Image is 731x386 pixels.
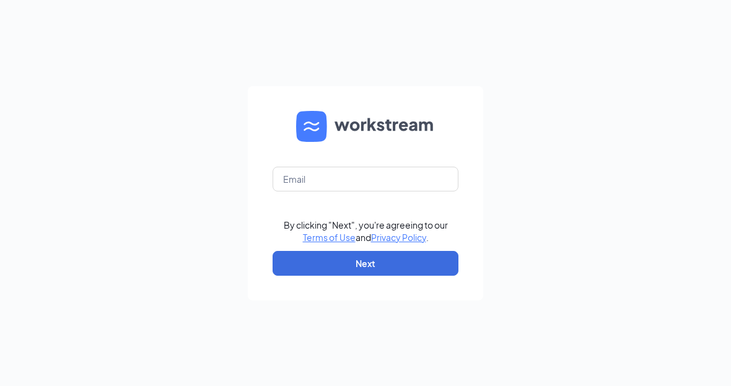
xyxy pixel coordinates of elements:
[273,251,458,276] button: Next
[371,232,426,243] a: Privacy Policy
[303,232,356,243] a: Terms of Use
[296,111,435,142] img: WS logo and Workstream text
[273,167,458,191] input: Email
[284,219,448,243] div: By clicking "Next", you're agreeing to our and .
